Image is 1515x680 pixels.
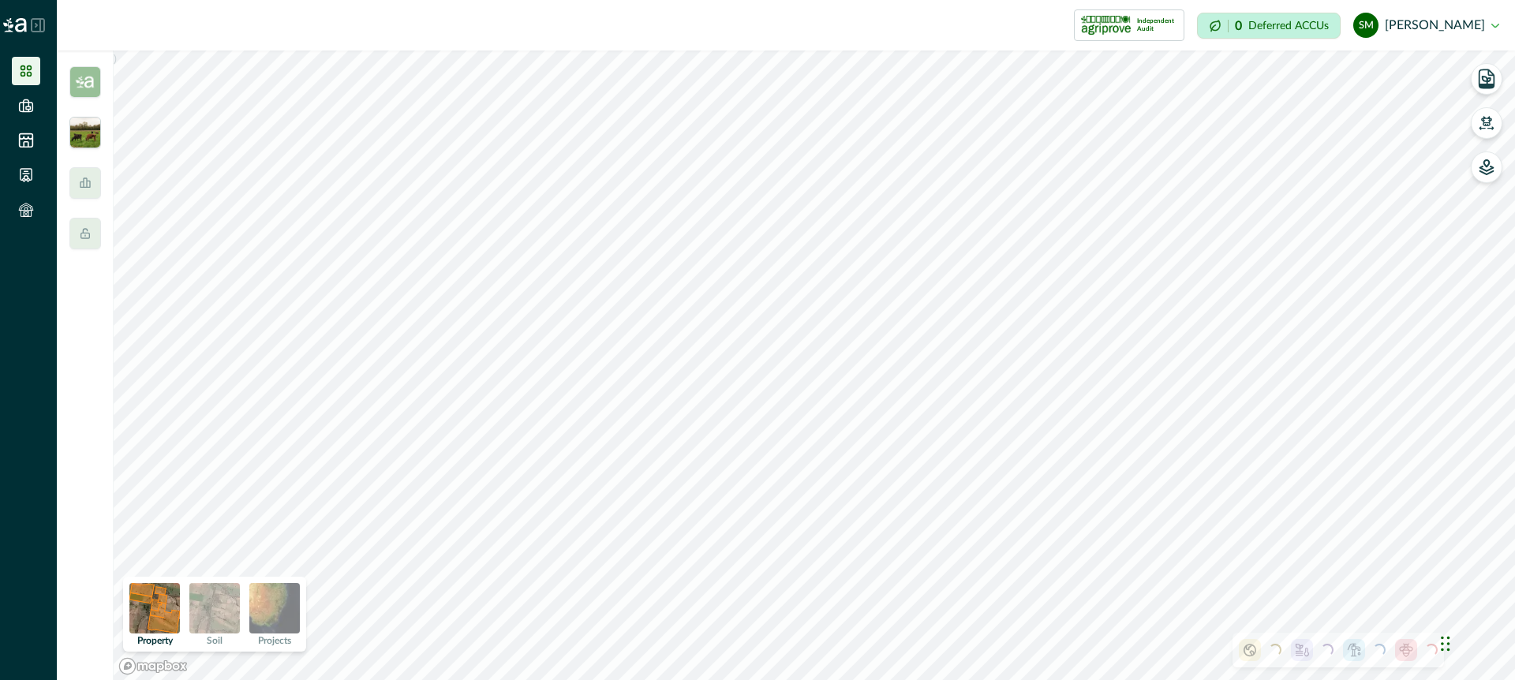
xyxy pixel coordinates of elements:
p: Soil [207,636,223,645]
p: Property [137,636,173,645]
img: Logo [3,18,27,32]
button: steve le moenic[PERSON_NAME] [1353,6,1499,44]
img: certification logo [1081,13,1131,38]
div: Drag [1441,620,1450,667]
p: Projects [258,636,291,645]
iframe: Chat Widget [1436,604,1515,680]
img: projects preview [249,583,300,633]
p: Deferred ACCUs [1248,20,1329,32]
button: certification logoIndependent Audit [1074,9,1184,41]
img: insight_carbon-39e2b7a3.png [69,66,101,98]
p: Independent Audit [1137,17,1177,33]
canvas: Map [114,50,1515,680]
img: insight_readygraze-175b0a17.jpg [69,117,101,148]
p: 0 [1235,20,1242,32]
img: property preview [129,583,180,633]
a: Mapbox logo [118,657,188,675]
img: soil preview [189,583,240,633]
